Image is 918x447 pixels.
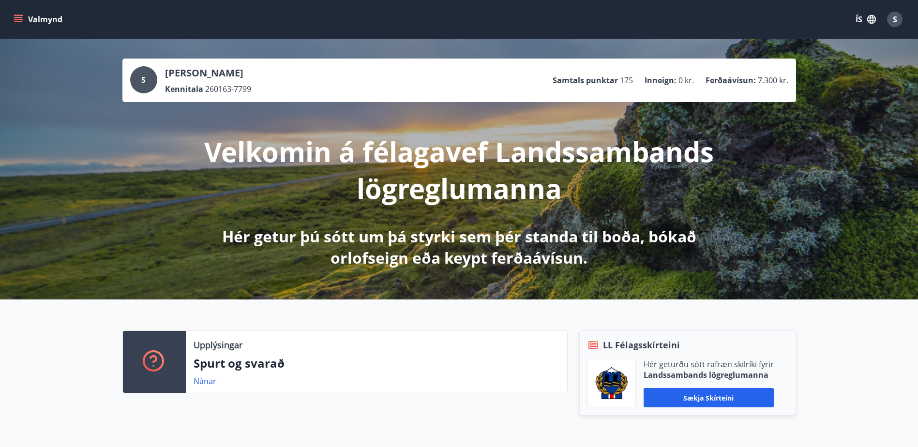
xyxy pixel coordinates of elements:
p: Landssambands lögreglumanna [644,370,774,380]
span: LL Félagsskírteini [603,339,680,351]
p: Hér getur þú sótt um þá styrki sem þér standa til boða, bókað orlofseign eða keypt ferðaávísun. [204,226,715,268]
span: 175 [620,75,633,86]
button: ÍS [850,11,881,28]
span: S [141,74,146,85]
button: S [883,8,906,31]
p: Spurt og svarað [194,355,559,372]
p: [PERSON_NAME] [165,66,251,80]
p: Upplýsingar [194,339,242,351]
span: 260163-7799 [205,84,251,94]
a: Nánar [194,376,216,387]
button: Sækja skírteini [644,388,774,407]
span: S [893,14,897,25]
p: Inneign : [645,75,677,86]
p: Hér geturðu sótt rafræn skilríki fyrir [644,359,774,370]
p: Ferðaávísun : [706,75,756,86]
p: Samtals punktar [553,75,618,86]
p: Kennitala [165,84,203,94]
span: 7.300 kr. [758,75,788,86]
p: Velkomin á félagavef Landssambands lögreglumanna [204,133,715,207]
img: 1cqKbADZNYZ4wXUG0EC2JmCwhQh0Y6EN22Kw4FTY.png [595,367,628,399]
span: 0 kr. [678,75,694,86]
button: menu [12,11,66,28]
